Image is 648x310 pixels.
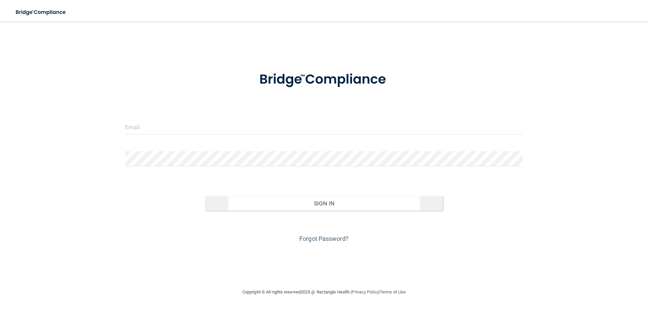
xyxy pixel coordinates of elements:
[125,119,523,135] input: Email
[205,196,443,211] button: Sign In
[245,62,403,97] img: bridge_compliance_login_screen.278c3ca4.svg
[10,5,72,19] img: bridge_compliance_login_screen.278c3ca4.svg
[299,235,349,242] a: Forgot Password?
[352,289,378,294] a: Privacy Policy
[201,281,447,303] div: Copyright © All rights reserved 2025 @ Rectangle Health | |
[380,289,406,294] a: Terms of Use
